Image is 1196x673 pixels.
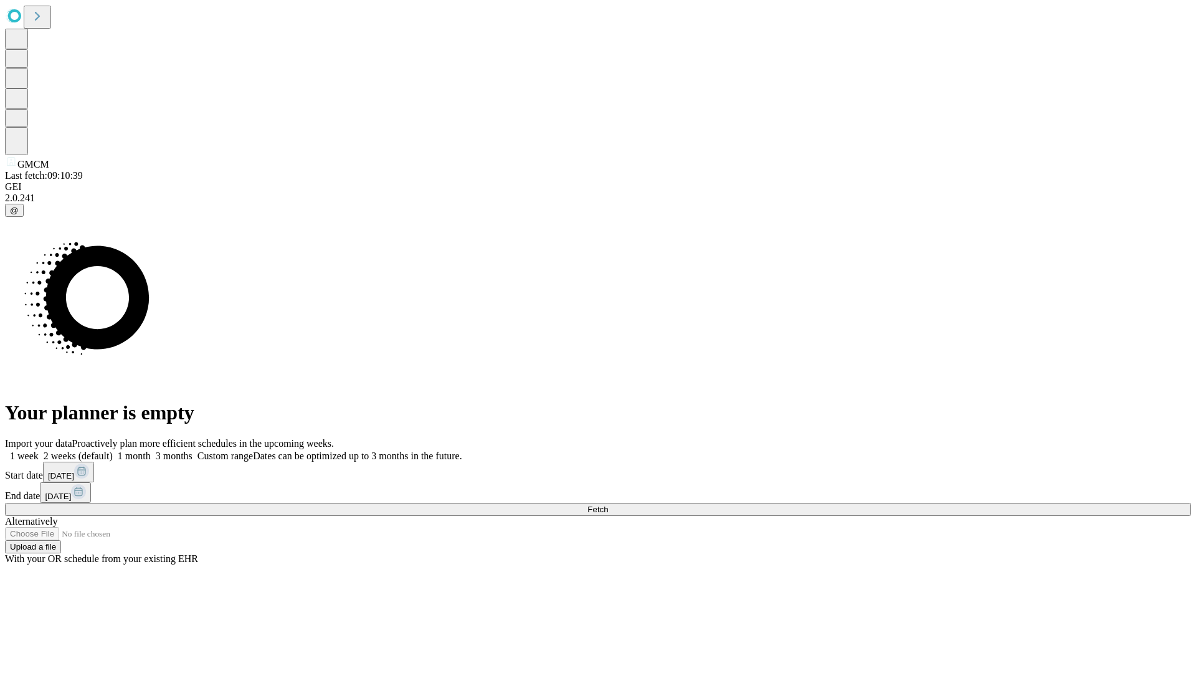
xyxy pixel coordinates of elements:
[5,516,57,527] span: Alternatively
[17,159,49,169] span: GMCM
[253,451,462,461] span: Dates can be optimized up to 3 months in the future.
[5,462,1191,482] div: Start date
[10,451,39,461] span: 1 week
[5,540,61,553] button: Upload a file
[5,438,72,449] span: Import your data
[5,193,1191,204] div: 2.0.241
[44,451,113,461] span: 2 weeks (default)
[72,438,334,449] span: Proactively plan more efficient schedules in the upcoming weeks.
[43,462,94,482] button: [DATE]
[5,503,1191,516] button: Fetch
[5,553,198,564] span: With your OR schedule from your existing EHR
[5,482,1191,503] div: End date
[5,204,24,217] button: @
[5,401,1191,424] h1: Your planner is empty
[5,170,83,181] span: Last fetch: 09:10:39
[197,451,253,461] span: Custom range
[48,471,74,480] span: [DATE]
[156,451,192,461] span: 3 months
[45,492,71,501] span: [DATE]
[40,482,91,503] button: [DATE]
[5,181,1191,193] div: GEI
[587,505,608,514] span: Fetch
[118,451,151,461] span: 1 month
[10,206,19,215] span: @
